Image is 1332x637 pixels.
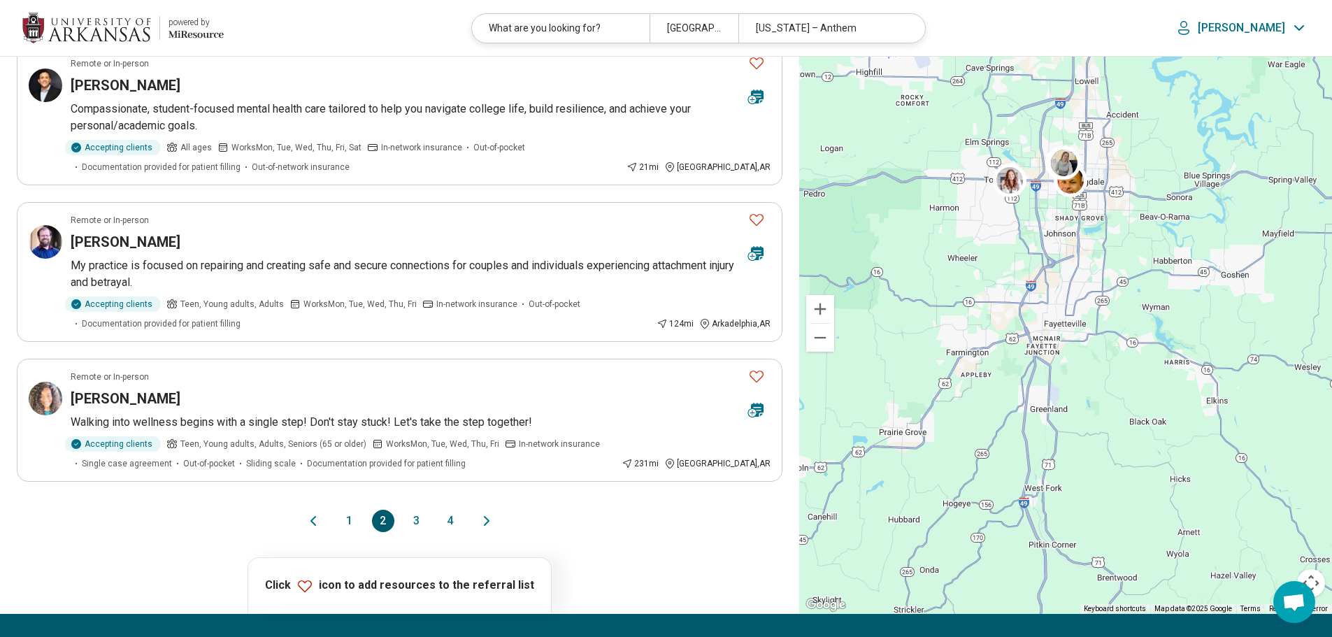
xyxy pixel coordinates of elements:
[71,389,180,408] h3: [PERSON_NAME]
[650,14,738,43] div: [GEOGRAPHIC_DATA], [GEOGRAPHIC_DATA]
[803,596,849,614] img: Google
[738,14,916,43] div: [US_STATE] – Anthem
[1084,604,1146,614] button: Keyboard shortcuts
[1297,569,1325,597] button: Map camera controls
[169,16,224,29] div: powered by
[743,362,771,391] button: Favorite
[183,457,235,470] span: Out-of-pocket
[71,257,771,291] p: My practice is focused on repairing and creating safe and secure connections for couples and indi...
[699,317,771,330] div: Arkadelphia , AR
[303,298,417,310] span: Works Mon, Tue, Wed, Thu, Fri
[71,232,180,252] h3: [PERSON_NAME]
[65,296,161,312] div: Accepting clients
[231,141,361,154] span: Works Mon, Tue, Wed, Thu, Fri, Sat
[265,578,534,594] p: Click icon to add resources to the referral list
[71,214,149,227] p: Remote or In-person
[305,510,322,532] button: Previous page
[664,161,771,173] div: [GEOGRAPHIC_DATA] , AR
[743,49,771,78] button: Favorite
[65,436,161,452] div: Accepting clients
[246,457,296,470] span: Sliding scale
[71,414,771,431] p: Walking into wellness begins with a single step! Don't stay stuck! Let's take the step together!
[338,510,361,532] button: 1
[622,457,659,470] div: 231 mi
[180,141,212,154] span: All ages
[1198,21,1285,35] p: [PERSON_NAME]
[307,457,466,470] span: Documentation provided for patient filling
[180,438,366,450] span: Teen, Young adults, Adults, Seniors (65 or older)
[65,140,161,155] div: Accepting clients
[1269,605,1328,613] a: Report a map error
[82,161,241,173] span: Documentation provided for patient filling
[252,161,350,173] span: Out-of-network insurance
[82,457,172,470] span: Single case agreement
[1240,605,1261,613] a: Terms (opens in new tab)
[806,324,834,352] button: Zoom out
[519,438,600,450] span: In-network insurance
[386,438,499,450] span: Works Mon, Tue, Wed, Thu, Fri
[478,510,495,532] button: Next page
[71,371,149,383] p: Remote or In-person
[1273,581,1315,623] div: Open chat
[529,298,580,310] span: Out-of-pocket
[1154,605,1232,613] span: Map data ©2025 Google
[180,298,284,310] span: Teen, Young adults, Adults
[71,57,149,70] p: Remote or In-person
[626,161,659,173] div: 21 mi
[439,510,461,532] button: 4
[22,11,151,45] img: University of Arkansas
[82,317,241,330] span: Documentation provided for patient filling
[372,510,394,532] button: 2
[657,317,694,330] div: 124 mi
[22,11,224,45] a: University of Arkansaspowered by
[473,141,525,154] span: Out-of-pocket
[71,101,771,134] p: Compassionate, student-focused mental health care tailored to help you navigate college life, bui...
[436,298,517,310] span: In-network insurance
[381,141,462,154] span: In-network insurance
[472,14,650,43] div: What are you looking for?
[803,596,849,614] a: Open this area in Google Maps (opens a new window)
[743,206,771,234] button: Favorite
[806,295,834,323] button: Zoom in
[664,457,771,470] div: [GEOGRAPHIC_DATA] , AR
[406,510,428,532] button: 3
[71,76,180,95] h3: [PERSON_NAME]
